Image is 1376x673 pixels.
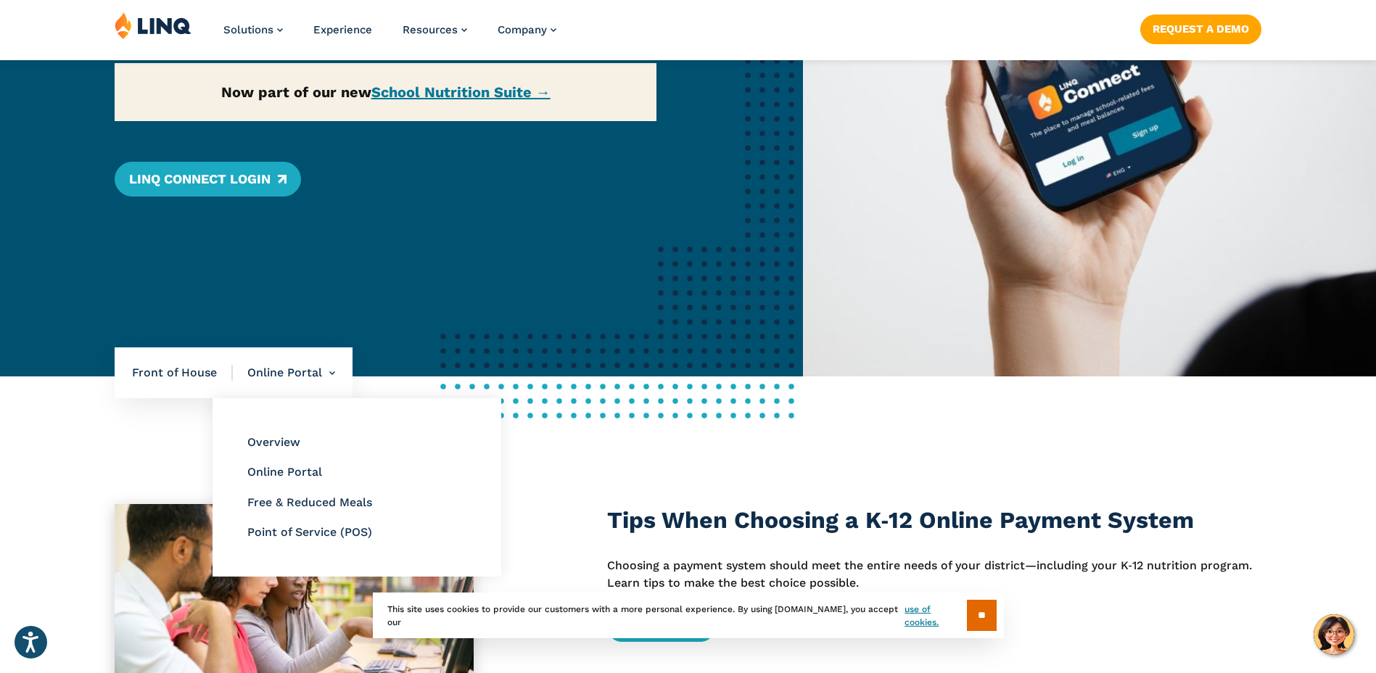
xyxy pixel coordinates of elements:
p: Choosing a payment system should meet the entire needs of your district—including your K‑12 nutri... [607,557,1261,593]
a: Experience [313,23,372,36]
font: This site uses cookies to provide our customers with a more personal experience. By using [DOMAIN... [387,603,905,629]
a: School Nutrition Suite → [371,83,551,101]
font: Online Portal [247,366,322,379]
button: Hello, have a question? Let’s chat. [1314,614,1354,655]
span: Front of House [132,365,233,381]
a: Overview [247,435,300,449]
a: Solutions [223,23,283,36]
nav: Button Navigation [1140,12,1261,44]
font: Tips When Choosing a K‑12 Online Payment System [607,506,1195,534]
a: Point of Service (POS) [247,525,372,539]
a: LINQ Connect Login [115,162,301,197]
strong: Now part of our new [221,83,551,101]
nav: Primary Navigation [223,12,556,59]
img: LINQ | K‑12 Software [115,12,191,39]
span: Resources [403,23,458,36]
span: Company [498,23,547,36]
a: use of cookies. [905,603,966,629]
a: Request a Demo [1140,15,1261,44]
span: Solutions [223,23,273,36]
a: Online Portal [247,465,322,479]
a: Company [498,23,556,36]
a: Resources [403,23,467,36]
a: Free & Reduced Meals [247,495,372,509]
